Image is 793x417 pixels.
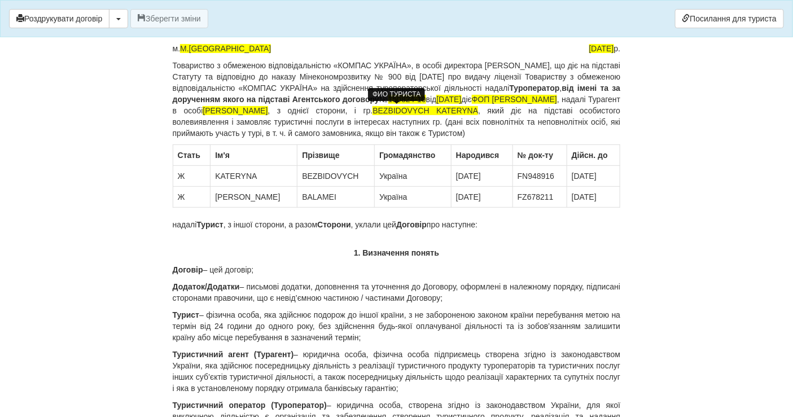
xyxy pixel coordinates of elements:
[317,220,351,229] b: Сторони
[451,145,512,166] th: Народився
[375,145,452,166] th: Громадянство
[203,106,268,115] span: [PERSON_NAME]
[373,106,478,115] span: BEZBIDOVYCH KATERYNA
[173,264,621,275] p: – цей договір;
[173,43,271,54] span: м.
[451,166,512,187] td: [DATE]
[173,187,211,208] td: Ж
[512,187,567,208] td: FZ678211
[173,350,294,359] b: Туристичний агент (Турагент)
[297,145,375,166] th: Прiзвище
[436,95,461,104] span: [DATE]
[567,145,620,166] th: Дійсн. до
[510,84,560,93] b: Туроператор
[180,44,271,53] span: М.[GEOGRAPHIC_DATA]
[375,187,452,208] td: Україна
[472,95,557,104] span: ФОП [PERSON_NAME]
[173,401,327,410] b: Туристичний оператор (Туроператор)
[567,166,620,187] td: [DATE]
[297,166,375,187] td: BEZBIDOVYCH
[173,310,199,319] b: Турист
[130,9,208,28] button: Зберегти зміни
[173,349,621,394] p: – юридична особа, фізична особа підприємець створена згідно із законодавством України, яка здійсн...
[211,145,297,166] th: Ім'я
[589,43,621,54] span: р.
[173,166,211,187] td: Ж
[196,220,223,229] b: Турист
[589,44,614,53] span: [DATE]
[173,282,240,291] b: Додаток/Додатки
[173,309,621,343] p: – фізична особа, яка здійснює подорож до іншої країни, з не забороненою законом країни перебуванн...
[173,265,203,274] b: Договір
[173,281,621,304] p: – письмові додатки, доповнення та уточнення до Договору, оформлені в належному порядку, підписані...
[173,60,621,139] p: Товариство з обмеженою відповідальністю «КОМПАС УКРАЇНА», в особі директора [PERSON_NAME], що діє...
[368,88,425,101] div: ФИО ТУРИСТА
[451,187,512,208] td: [DATE]
[173,247,621,258] p: 1. Визначення понять
[173,145,211,166] th: Стать
[567,187,620,208] td: [DATE]
[512,145,567,166] th: № док-ту
[297,187,375,208] td: BALAMEI
[675,9,784,28] a: Посилання для туриста
[9,9,109,28] button: Роздрукувати договір
[396,220,427,229] b: Договір
[512,166,567,187] td: FN948916
[211,166,297,187] td: KATERYNA
[173,219,621,230] p: надалі , з іншої сторони, а разом , уклали цей про наступне:
[375,166,452,187] td: Україна
[211,187,297,208] td: [PERSON_NAME]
